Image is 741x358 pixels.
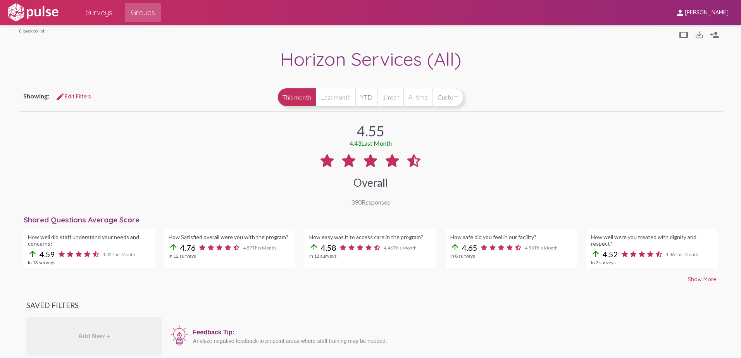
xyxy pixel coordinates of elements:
[243,245,276,251] span: 4.57
[112,251,135,257] span: This Month
[450,234,572,240] div: How safe did you feel in our facility?
[351,198,390,206] div: Responses
[433,88,464,107] button: Custom
[350,139,392,147] div: 4.43
[462,243,477,252] span: 4.65
[694,30,704,40] mat-icon: Download
[28,249,37,258] mat-icon: arrow_upward
[169,234,291,240] div: How Satisfied overall were you with the program?
[675,251,698,257] span: This Month
[403,88,433,107] button: All time
[170,325,189,346] img: icon12.png
[49,89,97,103] button: Edit FiltersEdit Filters
[80,3,119,22] a: Surveys
[353,176,388,189] div: Overall
[277,88,316,107] button: This month
[193,338,711,344] div: Analyze negative feedback to pinpoint areas where staff training may be needed.
[23,92,49,100] span: Showing:
[55,92,65,102] mat-icon: Edit Filters
[321,243,336,252] span: 4.58
[377,88,403,107] button: 1 Year
[707,27,722,42] button: Person
[361,139,392,147] span: Last Month
[384,245,417,251] span: 4.46
[131,5,155,19] span: Groups
[688,276,716,283] span: Show More
[28,260,150,265] div: In 13 surveys
[679,30,688,40] mat-icon: tablet
[19,29,23,33] mat-icon: arrow_back_ios
[309,243,319,252] mat-icon: arrow_upward
[357,122,384,139] div: 4.55
[450,243,460,252] mat-icon: arrow_upward
[55,93,91,100] span: Edit Filters
[665,251,698,257] span: 4.46
[309,253,431,259] div: In 12 surveys
[26,301,715,310] h3: Saved Filters
[525,245,558,251] span: 4.53
[669,5,735,19] button: [PERSON_NAME]
[169,253,291,259] div: In 12 surveys
[180,243,196,252] span: 4.76
[24,215,722,224] div: Shared Questions Average Score
[193,329,711,336] div: Feedback Tip:
[6,3,60,22] img: white-logo.svg
[28,234,150,247] div: How well did staff understand your needs and concerns?
[355,88,377,107] button: YTD
[691,27,707,42] button: Download
[40,250,55,259] span: 4.59
[682,272,722,286] button: Show More
[316,88,355,107] button: Last month
[603,250,618,259] span: 4.52
[534,245,558,251] span: This Month
[450,253,572,259] div: In 8 surveys
[102,251,135,257] span: 4.42
[676,8,685,17] mat-icon: person
[19,47,722,72] div: Horizon Services (All)
[19,28,45,34] a: back to list
[591,234,713,247] div: How well were you treated with dignity and respect?
[393,245,417,251] span: This Month
[309,234,431,240] div: How easy was it to access care in the program?
[351,198,362,206] span: 390
[86,5,112,19] span: Surveys
[676,27,691,42] button: tablet
[26,317,162,356] div: Add New +
[591,260,713,265] div: In 7 surveys
[591,249,600,258] mat-icon: arrow_upward
[125,3,161,22] a: Groups
[169,243,178,252] mat-icon: arrow_upward
[710,30,719,40] mat-icon: Person
[685,9,729,16] span: [PERSON_NAME]
[252,245,276,251] span: This Month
